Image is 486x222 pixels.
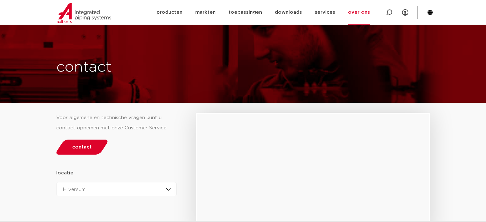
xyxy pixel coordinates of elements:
[72,145,92,149] span: contact
[56,171,73,175] strong: locatie
[56,57,266,78] h1: contact
[56,113,177,133] div: Voor algemene en technische vragen kunt u contact opnemen met onze Customer Service
[63,187,86,192] span: Hilversum
[54,140,109,155] a: contact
